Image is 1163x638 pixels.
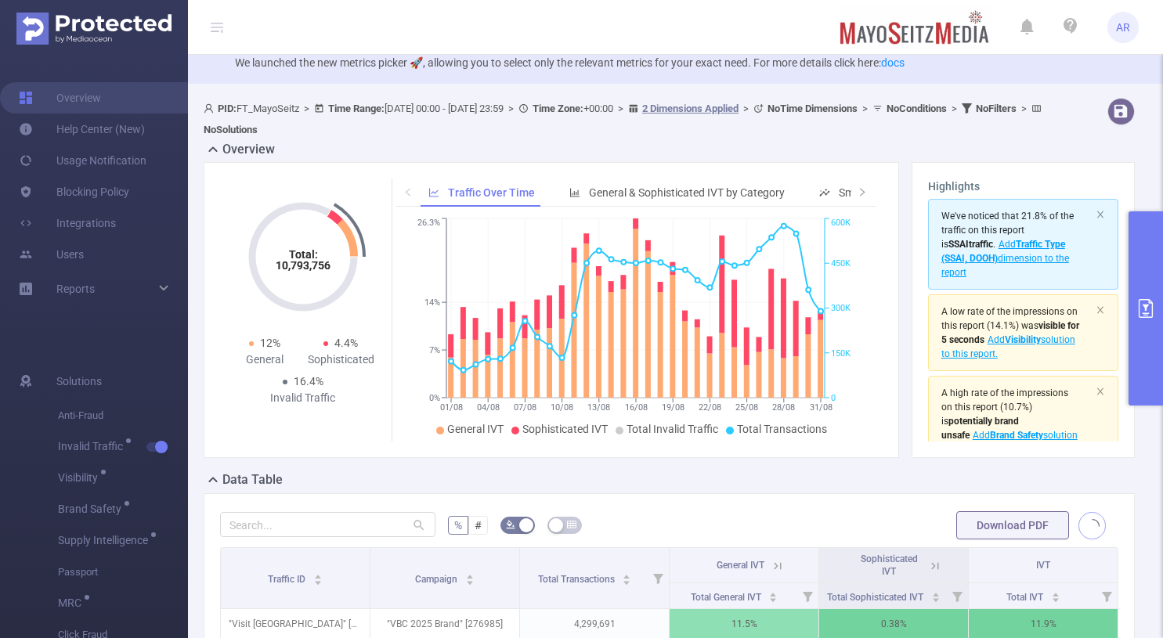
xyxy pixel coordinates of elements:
span: Sophisticated IVT [861,553,918,577]
span: Reports [56,283,95,295]
span: > [613,103,628,114]
i: icon: right [858,187,867,196]
button: Download PDF [956,511,1069,539]
div: Sort [931,590,941,600]
div: Sort [768,590,778,600]
span: Traffic Over Time [448,186,535,199]
i: icon: user [204,103,218,114]
tspan: 25/08 [736,402,759,413]
span: (10.7%) [941,387,1078,455]
tspan: 0 [831,393,836,403]
i: icon: caret-down [931,596,940,600]
span: Brand Safety [58,503,127,514]
i: icon: caret-down [465,579,474,583]
tspan: Total: [288,248,317,261]
a: Integrations [19,207,116,239]
span: General IVT [717,560,764,571]
span: Traffic ID [268,574,308,585]
u: 2 Dimensions Applied [642,103,739,114]
span: Invalid Traffic [58,441,128,452]
span: FT_MayoSeitz [DATE] 00:00 - [DATE] 23:59 +00:00 [204,103,1046,135]
span: 12% [260,337,280,349]
span: Add dimension to the report [941,239,1069,278]
span: We've noticed that 21.8% of the traffic on this report is . [941,211,1074,278]
tspan: 13/08 [588,402,611,413]
a: Usage Notification [19,145,146,176]
span: > [739,103,753,114]
div: Sort [465,572,475,582]
span: A high rate of the impressions on this report [941,387,1068,413]
i: icon: caret-down [623,579,631,583]
span: Solutions [56,366,102,397]
tspan: 04/08 [477,402,500,413]
span: Total Transactions [737,423,827,435]
span: 4.4% [334,337,358,349]
b: No Time Dimensions [768,103,858,114]
tspan: 10/08 [551,402,574,413]
i: icon: bg-colors [506,520,515,529]
tspan: 450K [831,258,851,269]
span: Add solution to this report. [941,430,1078,455]
span: We launched the new metrics picker 🚀, allowing you to select only the relevant metrics for your e... [235,56,905,69]
tspan: 0% [429,393,440,403]
tspan: 16/08 [625,402,648,413]
div: Sort [313,572,323,582]
b: Visibility [1005,334,1041,345]
i: icon: caret-up [931,590,940,595]
span: > [299,103,314,114]
span: IVT [1036,560,1050,571]
tspan: 600K [831,218,851,229]
span: Visibility [58,472,103,483]
i: icon: caret-up [465,572,474,577]
span: General & Sophisticated IVT by Category [589,186,785,199]
a: docs [881,56,905,69]
span: Total Sophisticated IVT [827,592,926,603]
i: icon: caret-down [769,596,778,600]
a: Reports [56,273,95,305]
tspan: 28/08 [773,402,796,413]
span: > [858,103,872,114]
span: Total IVT [1006,592,1046,603]
span: A low rate of the impressions on this report [941,306,1078,331]
span: is [941,416,1019,441]
span: > [1017,103,1031,114]
b: potentially brand unsafe [941,416,1019,441]
tspan: 22/08 [699,402,721,413]
span: # [475,519,482,532]
i: icon: close [1096,387,1105,396]
span: > [504,103,518,114]
button: icon: close [1096,383,1105,400]
i: icon: caret-up [313,572,322,577]
span: General IVT [447,423,504,435]
i: icon: caret-up [769,590,778,595]
div: Sophisticated [303,351,380,368]
tspan: 14% [424,297,440,308]
i: icon: close [1096,305,1105,315]
span: Passport [58,557,188,588]
a: Help Center (New) [19,114,145,145]
span: Campaign [415,574,460,585]
input: Search... [220,512,435,537]
i: Filter menu [946,583,968,608]
b: PID: [218,103,237,114]
span: % [454,519,462,532]
tspan: 150K [831,348,851,359]
b: No Solutions [204,124,258,135]
div: Sort [1051,590,1060,600]
i: icon: close [1096,210,1105,219]
b: No Conditions [887,103,947,114]
b: Brand Safety [990,430,1043,441]
b: SSAI traffic [948,239,993,250]
i: icon: caret-up [1051,590,1060,595]
i: icon: left [404,187,414,196]
tspan: 19/08 [662,402,684,413]
tspan: 31/08 [810,402,833,413]
button: icon: close [1096,206,1105,223]
span: Supply Intelligence [58,535,154,546]
span: AR [1116,12,1130,43]
div: General [226,351,303,368]
span: Sophisticated IVT [522,423,608,435]
i: Filter menu [1096,583,1118,608]
div: Invalid Traffic [265,390,341,406]
tspan: 300K [831,304,851,314]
